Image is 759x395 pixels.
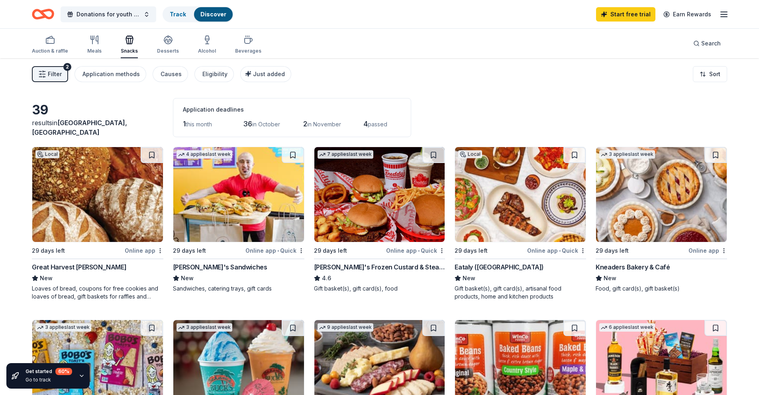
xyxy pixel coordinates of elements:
[32,285,163,301] div: Loaves of bread, coupons for free cookies and loaves of bread, gift baskets for raffles and auctions
[701,39,721,48] span: Search
[82,69,140,79] div: Application methods
[202,69,228,79] div: Eligibility
[61,6,156,22] button: Donations for youth hockey team
[25,377,72,383] div: Go to track
[183,105,401,114] div: Application deadlines
[177,323,232,332] div: 3 applies last week
[458,150,482,158] div: Local
[35,323,91,332] div: 3 applies last week
[455,285,586,301] div: Gift basket(s), gift card(s), artisanal food products, home and kitchen products
[32,262,126,272] div: Great Harvest [PERSON_NAME]
[173,246,206,255] div: 29 days left
[596,7,655,22] a: Start free trial
[455,147,586,301] a: Image for Eataly (Las Vegas)Local29 days leftOnline app•QuickEataly ([GEOGRAPHIC_DATA])NewGift ba...
[198,48,216,54] div: Alcohol
[314,147,445,293] a: Image for Freddy's Frozen Custard & Steakburgers7 applieslast week29 days leftOnline app•Quick[PE...
[173,285,304,293] div: Sandwiches, catering trays, gift cards
[252,121,280,128] span: in October
[596,147,727,293] a: Image for Kneaders Bakery & Café3 applieslast week29 days leftOnline appKneaders Bakery & CaféNew...
[463,273,475,283] span: New
[48,69,62,79] span: Filter
[314,246,347,255] div: 29 days left
[55,368,72,375] div: 60 %
[32,147,163,242] img: Image for Great Harvest Henderson
[87,48,102,54] div: Meals
[32,246,65,255] div: 29 days left
[599,150,655,159] div: 3 applies last week
[177,150,232,159] div: 4 applies last week
[125,246,163,255] div: Online app
[32,119,127,136] span: in
[599,323,655,332] div: 6 applies last week
[75,66,146,82] button: Application methods
[253,71,285,77] span: Just added
[240,66,291,82] button: Just added
[687,35,727,51] button: Search
[173,147,304,242] img: Image for Ike's Sandwiches
[170,11,186,18] a: Track
[32,48,68,54] div: Auction & raffle
[25,368,72,375] div: Get started
[245,246,304,255] div: Online app Quick
[688,246,727,255] div: Online app
[183,120,186,128] span: 1
[455,147,586,242] img: Image for Eataly (Las Vegas)
[418,248,420,254] span: •
[121,32,138,58] button: Snacks
[76,10,140,19] span: Donations for youth hockey team
[368,121,387,128] span: passed
[596,147,727,242] img: Image for Kneaders Bakery & Café
[173,262,267,272] div: [PERSON_NAME]'s Sandwiches
[32,119,127,136] span: [GEOGRAPHIC_DATA], [GEOGRAPHIC_DATA]
[659,7,716,22] a: Earn Rewards
[243,120,252,128] span: 36
[235,32,261,58] button: Beverages
[35,150,59,158] div: Local
[153,66,188,82] button: Causes
[455,246,488,255] div: 29 days left
[604,273,616,283] span: New
[40,273,53,283] span: New
[198,32,216,58] button: Alcohol
[32,102,163,118] div: 39
[455,262,544,272] div: Eataly ([GEOGRAPHIC_DATA])
[32,66,68,82] button: Filter2
[314,147,445,242] img: Image for Freddy's Frozen Custard & Steakburgers
[121,48,138,54] div: Snacks
[173,147,304,293] a: Image for Ike's Sandwiches4 applieslast week29 days leftOnline app•Quick[PERSON_NAME]'s Sandwiche...
[596,285,727,293] div: Food, gift card(s), gift basket(s)
[157,32,179,58] button: Desserts
[200,11,226,18] a: Discover
[307,121,341,128] span: in November
[235,48,261,54] div: Beverages
[596,262,670,272] div: Kneaders Bakery & Café
[161,69,182,79] div: Causes
[527,246,586,255] div: Online app Quick
[32,147,163,301] a: Image for Great Harvest HendersonLocal29 days leftOnline appGreat Harvest [PERSON_NAME]NewLoaves ...
[163,6,233,22] button: TrackDiscover
[181,273,194,283] span: New
[157,48,179,54] div: Desserts
[186,121,212,128] span: this month
[322,273,331,283] span: 4.6
[303,120,307,128] span: 2
[314,285,445,293] div: Gift basket(s), gift card(s), food
[194,66,234,82] button: Eligibility
[32,5,54,24] a: Home
[87,32,102,58] button: Meals
[32,118,163,137] div: results
[559,248,561,254] span: •
[386,246,445,255] div: Online app Quick
[32,32,68,58] button: Auction & raffle
[709,69,720,79] span: Sort
[596,246,629,255] div: 29 days left
[318,323,373,332] div: 9 applies last week
[63,63,71,71] div: 2
[693,66,727,82] button: Sort
[318,150,373,159] div: 7 applies last week
[314,262,445,272] div: [PERSON_NAME]'s Frozen Custard & Steakburgers
[363,120,368,128] span: 4
[277,248,279,254] span: •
